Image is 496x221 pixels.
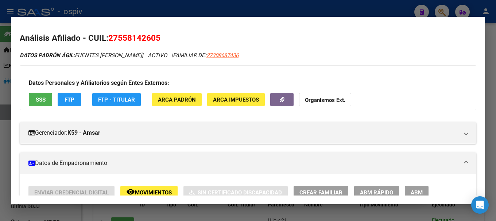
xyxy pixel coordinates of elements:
[58,93,81,106] button: FTP
[126,188,135,196] mat-icon: remove_red_eye
[354,186,399,199] button: ABM Rápido
[108,33,160,43] span: 27558142605
[299,189,342,196] span: Crear Familiar
[20,122,476,144] mat-expansion-panel-header: Gerenciador:K59 - Amsar
[20,52,142,59] span: FUENTES [PERSON_NAME]
[183,186,288,199] button: Sin Certificado Discapacidad
[36,96,46,103] span: SSS
[20,52,239,59] i: | ACTIVO |
[65,96,74,103] span: FTP
[206,52,239,59] span: 27308687436
[29,93,52,106] button: SSS
[20,152,476,174] mat-expansion-panel-header: Datos de Empadronamiento
[120,186,178,199] button: Movimientos
[173,52,239,59] span: FAMILIAR DE:
[152,93,202,106] button: ARCA Padrón
[20,52,75,59] strong: DATOS PADRÓN ÁGIL:
[28,129,459,137] mat-panel-title: Gerenciador:
[92,93,141,106] button: FTP - Titular
[405,186,429,199] button: ABM
[28,186,115,199] button: Enviar Credencial Digital
[28,159,459,167] mat-panel-title: Datos de Empadronamiento
[34,189,109,196] span: Enviar Credencial Digital
[67,129,100,137] strong: K59 - Amsar
[98,96,135,103] span: FTP - Titular
[471,196,489,214] div: Open Intercom Messenger
[305,97,345,103] strong: Organismos Ext.
[207,93,265,106] button: ARCA Impuestos
[198,189,282,196] span: Sin Certificado Discapacidad
[20,32,476,44] h2: Análisis Afiliado - CUIL:
[135,189,172,196] span: Movimientos
[158,96,196,103] span: ARCA Padrón
[29,79,467,87] h3: Datos Personales y Afiliatorios según Entes Externos:
[411,189,423,196] span: ABM
[299,93,351,106] button: Organismos Ext.
[294,186,348,199] button: Crear Familiar
[360,189,393,196] span: ABM Rápido
[213,96,259,103] span: ARCA Impuestos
